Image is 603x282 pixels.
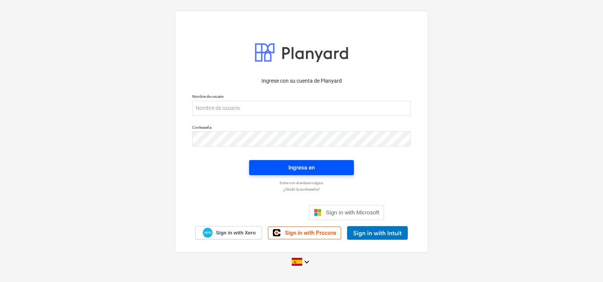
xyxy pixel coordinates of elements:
span: Sign in with Microsoft [326,209,380,216]
p: Nombre de usuario [192,94,411,100]
p: Ingrese con su cuenta de Planyard [192,77,411,85]
a: Entra con el enlace mágico [188,180,415,185]
img: Xero logo [203,228,213,238]
div: Widget de chat [565,246,603,282]
img: Microsoft logo [314,209,321,216]
span: Sign in with Procore [285,230,336,236]
a: Sign in with Procore [268,227,341,239]
div: Ingresa en [288,163,315,173]
a: ¿Olvidó la contraseña? [188,187,415,192]
i: keyboard_arrow_down [302,257,311,267]
span: Sign in with Xero [216,230,256,236]
button: Ingresa en [249,160,354,175]
p: Contraseña [192,125,411,131]
a: Sign in with Xero [195,226,262,239]
iframe: Chat Widget [565,246,603,282]
input: Nombre de usuario [192,101,411,116]
iframe: Botón Iniciar sesión con Google [215,204,307,221]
